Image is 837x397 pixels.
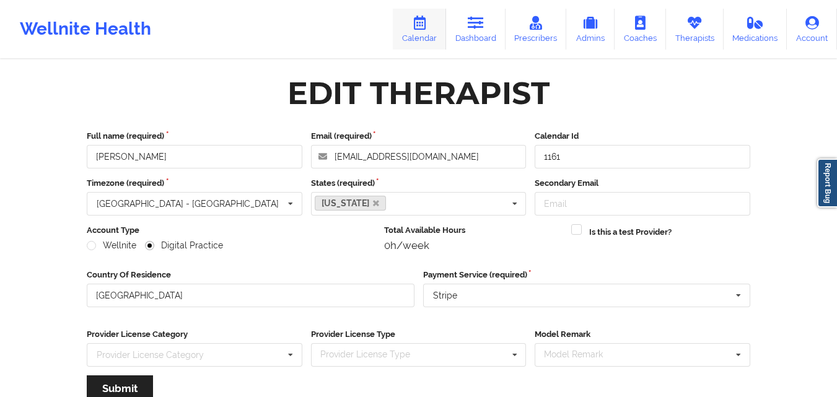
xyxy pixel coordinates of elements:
[87,145,302,168] input: Full name
[311,130,527,142] label: Email (required)
[535,130,750,142] label: Calendar Id
[615,9,666,50] a: Coaches
[446,9,506,50] a: Dashboard
[87,328,302,341] label: Provider License Category
[433,291,457,300] div: Stripe
[541,347,621,362] div: Model Remark
[384,239,563,251] div: 0h/week
[393,9,446,50] a: Calendar
[311,328,527,341] label: Provider License Type
[506,9,567,50] a: Prescribers
[666,9,724,50] a: Therapists
[317,347,428,362] div: Provider License Type
[87,240,136,251] label: Wellnite
[589,226,672,238] label: Is this a test Provider?
[535,192,750,216] input: Email
[423,269,751,281] label: Payment Service (required)
[724,9,787,50] a: Medications
[566,9,615,50] a: Admins
[97,351,204,359] div: Provider License Category
[535,145,750,168] input: Calendar Id
[87,177,302,190] label: Timezone (required)
[535,328,750,341] label: Model Remark
[87,130,302,142] label: Full name (required)
[87,224,375,237] label: Account Type
[787,9,837,50] a: Account
[145,240,223,251] label: Digital Practice
[315,196,387,211] a: [US_STATE]
[311,145,527,168] input: Email address
[311,177,527,190] label: States (required)
[97,199,279,208] div: [GEOGRAPHIC_DATA] - [GEOGRAPHIC_DATA]
[287,74,550,113] div: Edit Therapist
[817,159,837,207] a: Report Bug
[87,269,414,281] label: Country Of Residence
[535,177,750,190] label: Secondary Email
[384,224,563,237] label: Total Available Hours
